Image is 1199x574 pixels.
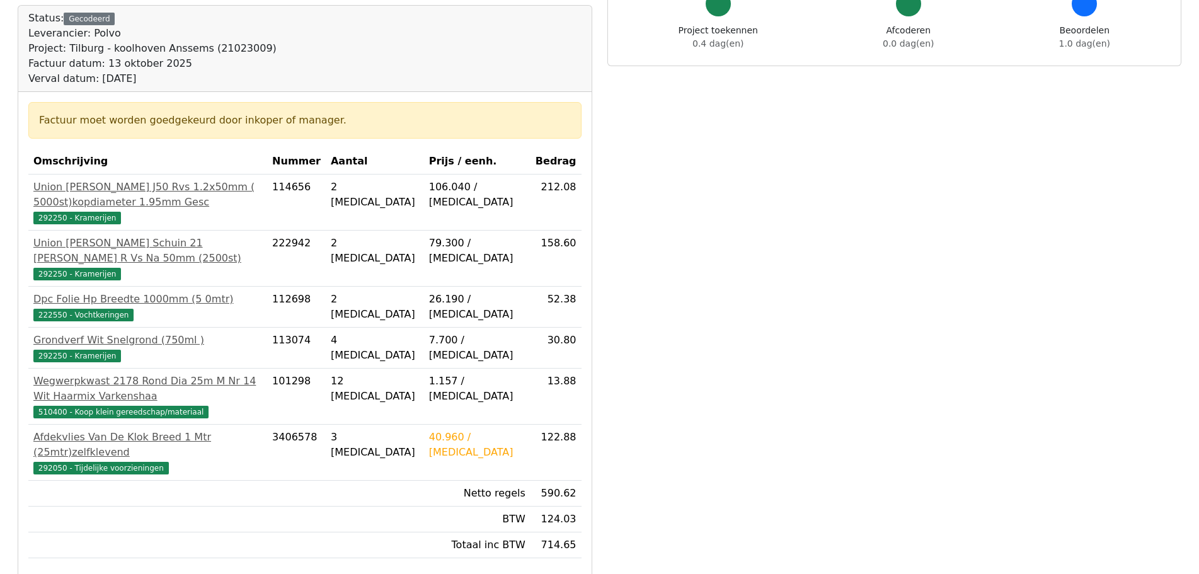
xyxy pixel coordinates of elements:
td: 3406578 [267,425,326,481]
a: Grondverf Wit Snelgrond (750ml )292250 - Kramerijen [33,333,262,363]
div: Afdekvlies Van De Klok Breed 1 Mtr (25mtr)zelfklevend [33,430,262,460]
div: Factuur datum: 13 oktober 2025 [28,56,277,71]
div: 40.960 / [MEDICAL_DATA] [429,430,525,460]
div: Gecodeerd [64,13,115,25]
td: 590.62 [531,481,582,507]
span: 0.4 dag(en) [692,38,743,49]
div: Status: [28,11,277,86]
div: Union [PERSON_NAME] J50 Rvs 1.2x50mm ( 5000st)kopdiameter 1.95mm Gesc [33,180,262,210]
div: 7.700 / [MEDICAL_DATA] [429,333,525,363]
a: Dpc Folie Hp Breedte 1000mm (5 0mtr)222550 - Vochtkeringen [33,292,262,322]
td: 714.65 [531,532,582,558]
div: Leverancier: Polvo [28,26,277,41]
td: 114656 [267,175,326,231]
div: Verval datum: [DATE] [28,71,277,86]
a: Wegwerpkwast 2178 Rond Dia 25m M Nr 14 Wit Haarmix Varkenshaa510400 - Koop klein gereedschap/mate... [33,374,262,419]
div: 106.040 / [MEDICAL_DATA] [429,180,525,210]
td: 13.88 [531,369,582,425]
a: Union [PERSON_NAME] J50 Rvs 1.2x50mm ( 5000st)kopdiameter 1.95mm Gesc292250 - Kramerijen [33,180,262,225]
td: 212.08 [531,175,582,231]
span: 222550 - Vochtkeringen [33,309,134,321]
div: 2 [MEDICAL_DATA] [331,236,419,266]
div: Factuur moet worden goedgekeurd door inkoper of manager. [39,113,571,128]
div: Afcoderen [883,24,934,50]
div: Dpc Folie Hp Breedte 1000mm (5 0mtr) [33,292,262,307]
th: Omschrijving [28,149,267,175]
td: Totaal inc BTW [424,532,531,558]
div: Project toekennen [679,24,758,50]
div: 26.190 / [MEDICAL_DATA] [429,292,525,322]
td: BTW [424,507,531,532]
div: 79.300 / [MEDICAL_DATA] [429,236,525,266]
div: Beoordelen [1059,24,1110,50]
td: 222942 [267,231,326,287]
div: Wegwerpkwast 2178 Rond Dia 25m M Nr 14 Wit Haarmix Varkenshaa [33,374,262,404]
span: 292250 - Kramerijen [33,268,121,280]
div: Union [PERSON_NAME] Schuin 21 [PERSON_NAME] R Vs Na 50mm (2500st) [33,236,262,266]
th: Bedrag [531,149,582,175]
a: Union [PERSON_NAME] Schuin 21 [PERSON_NAME] R Vs Na 50mm (2500st)292250 - Kramerijen [33,236,262,281]
div: 2 [MEDICAL_DATA] [331,180,419,210]
div: 4 [MEDICAL_DATA] [331,333,419,363]
span: 292050 - Tijdelijke voorzieningen [33,462,169,474]
span: 0.0 dag(en) [883,38,934,49]
td: 112698 [267,287,326,328]
th: Prijs / eenh. [424,149,531,175]
span: 510400 - Koop klein gereedschap/materiaal [33,406,209,418]
td: 122.88 [531,425,582,481]
span: 292250 - Kramerijen [33,212,121,224]
td: 52.38 [531,287,582,328]
div: Grondverf Wit Snelgrond (750ml ) [33,333,262,348]
span: 1.0 dag(en) [1059,38,1110,49]
td: 30.80 [531,328,582,369]
td: 158.60 [531,231,582,287]
span: 292250 - Kramerijen [33,350,121,362]
td: 124.03 [531,507,582,532]
td: Netto regels [424,481,531,507]
div: 2 [MEDICAL_DATA] [331,292,419,322]
th: Aantal [326,149,424,175]
div: Project: Tilburg - koolhoven Anssems (21023009) [28,41,277,56]
td: 113074 [267,328,326,369]
a: Afdekvlies Van De Klok Breed 1 Mtr (25mtr)zelfklevend292050 - Tijdelijke voorzieningen [33,430,262,475]
td: 101298 [267,369,326,425]
div: 3 [MEDICAL_DATA] [331,430,419,460]
div: 1.157 / [MEDICAL_DATA] [429,374,525,404]
div: 12 [MEDICAL_DATA] [331,374,419,404]
th: Nummer [267,149,326,175]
